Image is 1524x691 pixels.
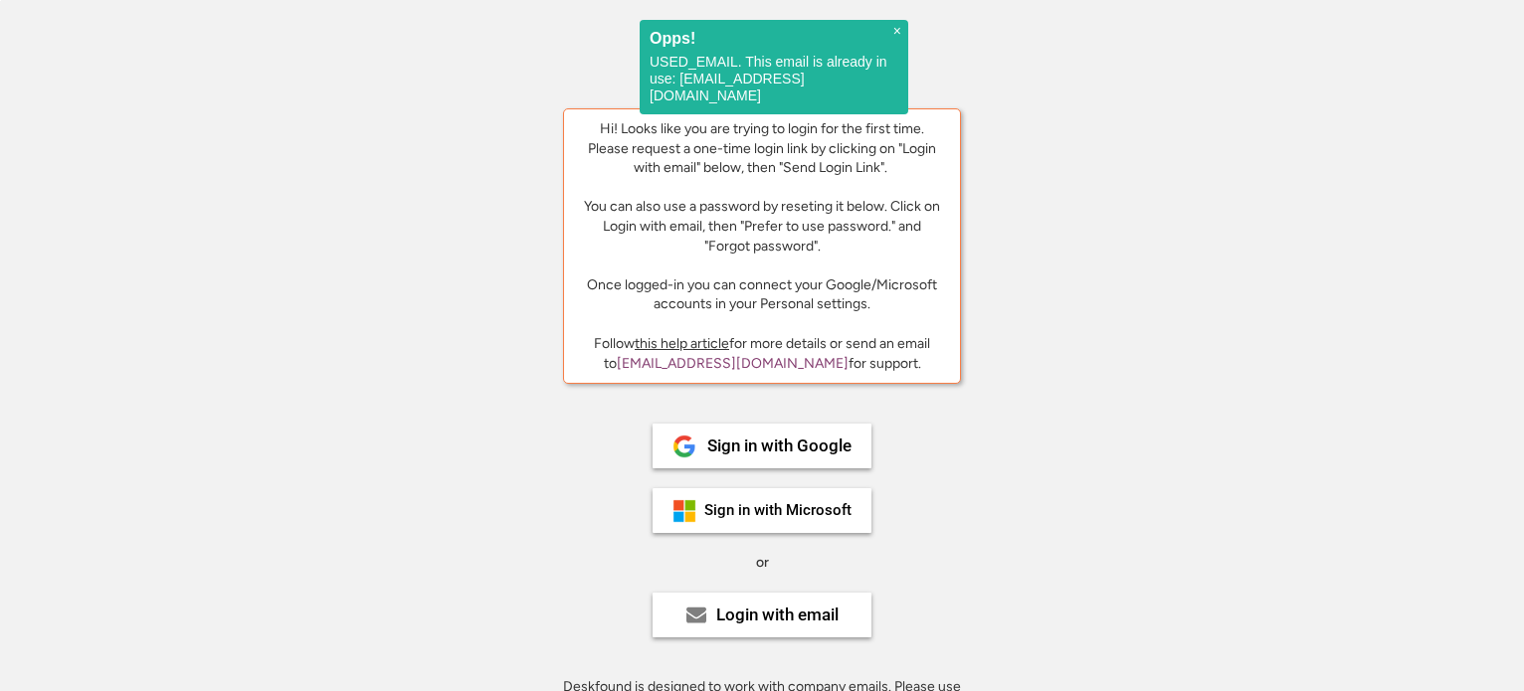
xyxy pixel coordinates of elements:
div: Follow for more details or send an email to for support. [579,334,945,373]
div: or [756,553,769,573]
img: ms-symbollockup_mssymbol_19.png [672,499,696,523]
div: Sign in with Google [707,437,852,454]
span: × [893,23,901,40]
div: Login with email [716,606,839,623]
div: Sign in with Microsoft [704,503,852,518]
p: USED_EMAIL. This email is already in use: [EMAIL_ADDRESS][DOMAIN_NAME] [650,54,898,104]
a: [EMAIL_ADDRESS][DOMAIN_NAME] [617,355,849,372]
img: 1024px-Google__G__Logo.svg.png [672,434,696,458]
div: Hi! Looks like you are trying to login for the first time. Please request a one-time login link b... [579,119,945,314]
h2: Opps! [650,30,898,47]
a: this help article [635,335,729,352]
